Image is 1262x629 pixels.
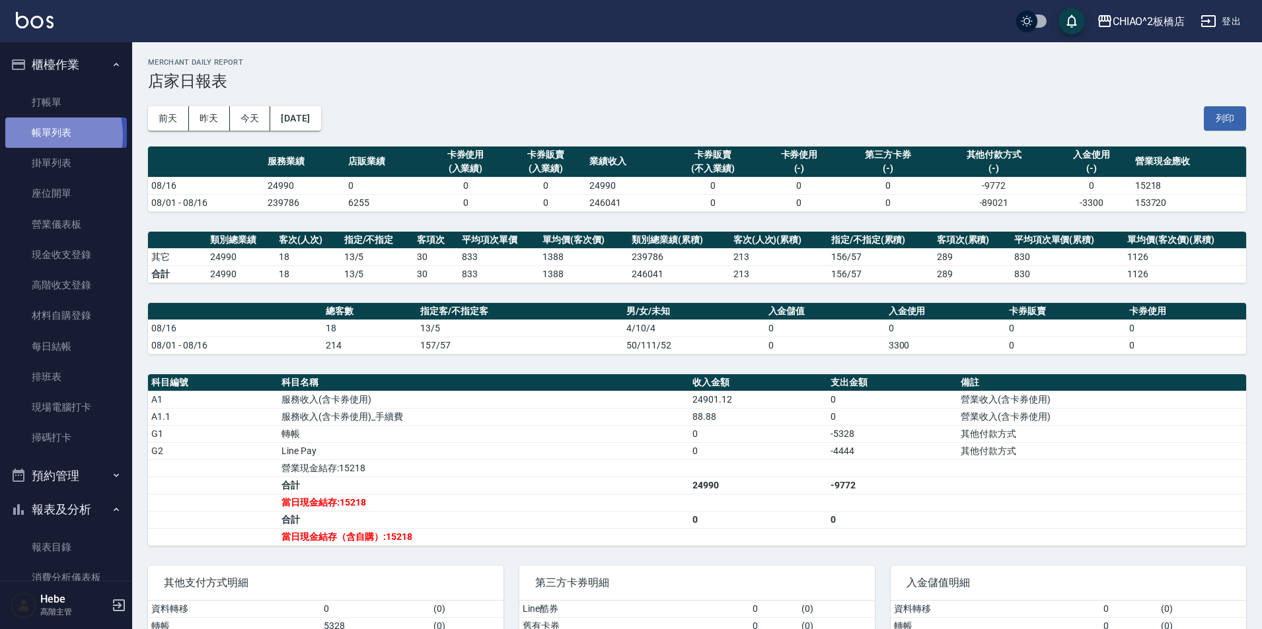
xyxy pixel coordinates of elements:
[885,337,1006,354] td: 3300
[1195,9,1246,34] button: 登出
[5,178,127,209] a: 座位開單
[189,106,230,131] button: 昨天
[264,194,345,211] td: 239786
[430,601,503,618] td: ( 0 )
[429,148,503,162] div: 卡券使用
[414,232,459,249] th: 客項次
[5,331,127,362] a: 每日結帳
[16,12,54,28] img: Logo
[5,148,127,178] a: 掛單列表
[5,87,127,117] a: 打帳單
[759,194,840,211] td: 0
[730,248,828,265] td: 213
[1092,8,1191,35] button: CHIAO^2板橋店
[689,391,827,408] td: 24901.12
[839,177,936,194] td: 0
[730,265,828,282] td: 213
[264,177,345,194] td: 24990
[839,194,936,211] td: 0
[5,270,127,300] a: 高階收支登錄
[40,593,108,606] h5: Hebe
[827,511,957,528] td: 0
[934,248,1011,265] td: 289
[264,147,345,178] th: 服務業績
[535,576,859,589] span: 第三方卡券明細
[341,248,414,265] td: 13 / 5
[278,494,689,511] td: 當日現金結存:15218
[345,194,426,211] td: 6255
[207,232,276,249] th: 類別總業績
[667,194,759,211] td: 0
[1011,248,1125,265] td: 830
[1113,13,1185,30] div: CHIAO^2板橋店
[937,177,1051,194] td: -9772
[957,425,1246,442] td: 其他付款方式
[759,177,840,194] td: 0
[1126,337,1246,354] td: 0
[11,592,37,618] img: Person
[1055,162,1129,176] div: (-)
[1100,601,1158,618] td: 0
[749,601,799,618] td: 0
[667,177,759,194] td: 0
[765,319,885,337] td: 0
[828,265,934,282] td: 156/57
[730,232,828,249] th: 客次(人次)(累積)
[827,442,957,459] td: -4444
[842,162,933,176] div: (-)
[1011,265,1125,282] td: 830
[1126,319,1246,337] td: 0
[934,232,1011,249] th: 客項次(累積)
[907,576,1230,589] span: 入金儲值明細
[148,72,1246,90] h3: 店家日報表
[1158,601,1246,618] td: ( 0 )
[459,265,539,282] td: 833
[765,303,885,320] th: 入金儲值
[278,374,689,391] th: 科目名稱
[276,248,341,265] td: 18
[689,425,827,442] td: 0
[509,148,583,162] div: 卡券販賣
[885,303,1006,320] th: 入金使用
[5,362,127,392] a: 排班表
[5,422,127,453] a: 掃碼打卡
[40,606,108,618] p: 高階主管
[1051,177,1132,194] td: 0
[278,511,689,528] td: 合計
[1058,8,1085,34] button: save
[539,248,628,265] td: 1388
[426,177,506,194] td: 0
[940,148,1048,162] div: 其他付款方式
[459,248,539,265] td: 833
[957,442,1246,459] td: 其他付款方式
[1011,232,1125,249] th: 平均項次單價(累積)
[519,601,749,618] td: Line酷券
[230,106,271,131] button: 今天
[1051,194,1132,211] td: -3300
[586,194,667,211] td: 246041
[148,248,207,265] td: 其它
[5,300,127,331] a: 材料自購登錄
[148,337,322,354] td: 08/01 - 08/16
[509,162,583,176] div: (入業績)
[278,459,689,477] td: 營業現金結存:15218
[1006,319,1126,337] td: 0
[278,391,689,408] td: 服務收入(含卡券使用)
[459,232,539,249] th: 平均項次單價
[623,337,765,354] td: 50/111/52
[278,528,689,545] td: 當日現金結存（含自購）:15218
[276,232,341,249] th: 客次(人次)
[1132,194,1246,211] td: 153720
[689,442,827,459] td: 0
[827,477,957,494] td: -9772
[164,576,488,589] span: 其他支付方式明細
[628,265,729,282] td: 246041
[762,162,836,176] div: (-)
[5,48,127,82] button: 櫃檯作業
[1132,147,1246,178] th: 營業現金應收
[322,337,417,354] td: 214
[322,319,417,337] td: 18
[505,194,586,211] td: 0
[689,408,827,425] td: 88.88
[762,148,836,162] div: 卡券使用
